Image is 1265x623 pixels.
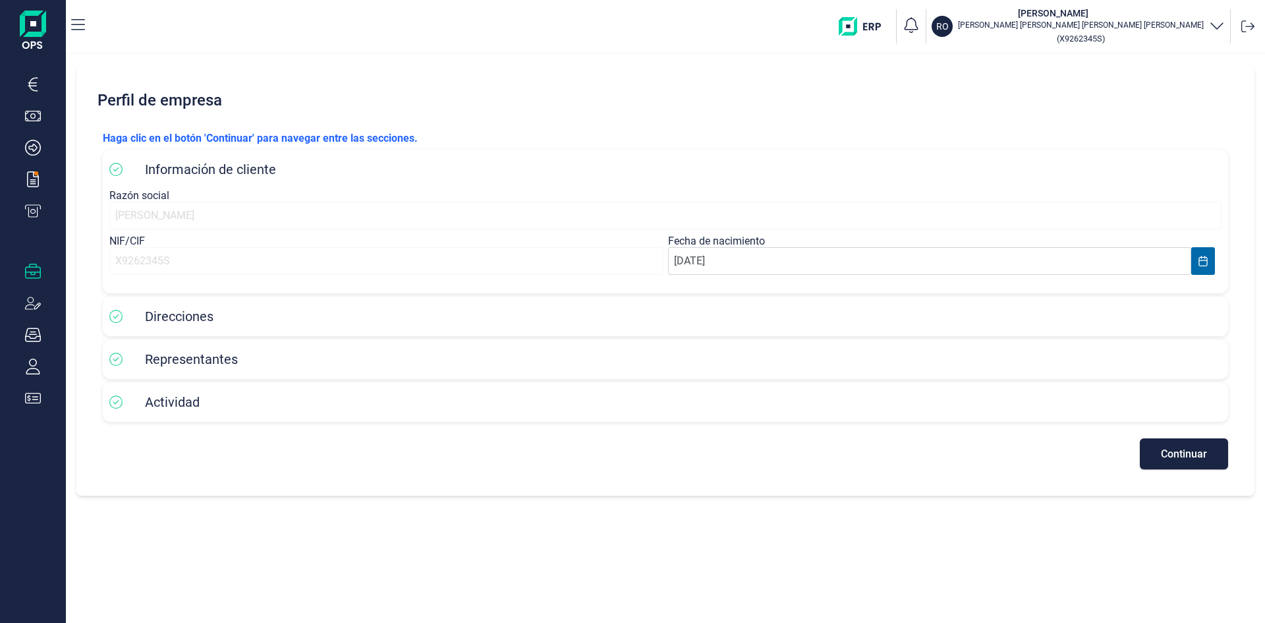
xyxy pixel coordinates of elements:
[145,351,238,367] span: Representantes
[958,20,1204,30] p: [PERSON_NAME] [PERSON_NAME] [PERSON_NAME] [PERSON_NAME]
[839,17,891,36] img: erp
[145,394,200,410] span: Actividad
[145,162,276,177] span: Información de cliente
[958,7,1148,20] h3: [PERSON_NAME]
[1140,438,1228,469] button: Continuar
[668,235,765,247] label: Fecha de nacimiento
[109,189,169,202] label: Razón social
[103,131,1228,146] p: Haga clic en el botón 'Continuar' para navegar entre las secciones.
[936,20,949,33] p: RO
[145,309,213,324] span: Direcciones
[109,235,145,247] label: NIF/CIF
[1191,247,1215,275] button: Choose Date
[1057,34,1105,44] small: Copiar cif
[20,11,46,53] img: Logo de aplicación
[1161,449,1207,459] span: Continuar
[92,80,1239,120] h2: Perfil de empresa
[932,7,1225,46] button: RO[PERSON_NAME][PERSON_NAME] [PERSON_NAME] [PERSON_NAME] [PERSON_NAME](X9262345S)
